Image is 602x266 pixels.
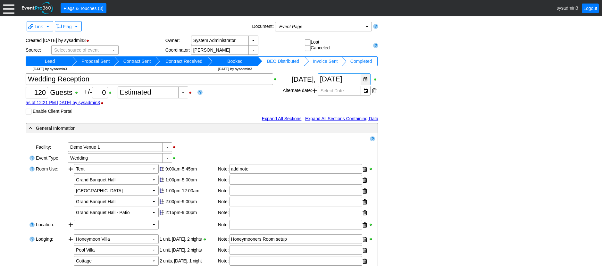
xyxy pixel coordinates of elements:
[86,38,93,43] div: Hide Status Bar when printing; click to show Status Bar when printing.
[213,66,257,72] td: [DATE] by sysadmin3
[373,77,378,82] div: Show Event Date when printing; click to hide Event Date when printing.
[165,38,191,43] div: Owner:
[363,164,367,174] div: Remove room
[28,66,72,72] td: [DATE] by sysadmin3
[165,166,216,171] div: 9:00am-5:45pm
[218,175,229,185] div: Note:
[582,4,599,13] a: Logout
[159,164,164,174] div: Show this item on timeline; click to toggle
[26,47,51,53] div: Source:
[557,5,578,10] span: sysadmin3
[35,153,67,163] div: Event Type:
[56,23,79,30] span: Flag
[165,210,216,215] div: 2:15pm-9:00pm
[21,1,54,15] img: EventPro360
[363,197,367,207] div: Remove room
[50,88,72,96] span: Guests
[305,39,370,51] div: Lost Canceled
[309,56,342,66] td: Change status to Invoice Sent
[159,234,203,244] div: 1 unit, [DATE], 2 nights
[3,3,14,14] div: Menu: Click or 'Crtl+M' to toggle menu open/close
[164,186,217,195] div: Edit start & end times
[100,101,107,105] div: Hide Guest Count Stamp when printing; click to show Guest Count Stamp when printing.
[218,186,229,196] div: Note:
[35,219,67,234] div: Location:
[159,175,164,185] div: Show this item on timeline; click to toggle
[218,208,229,218] div: Note:
[363,235,367,244] div: Remove lodging
[291,75,315,83] span: [DATE],
[165,188,216,193] div: 1:00pm-12:00am
[172,156,180,160] div: Show Event Type when printing; click to hide Event Type when printing.
[231,236,361,242] div: Honeymooners Room setup
[369,237,374,241] div: Show Lodging when printing; click to hide Lodging when printing.
[347,56,376,66] td: Change status to Completed
[369,167,374,171] div: Show Room Use when printing; click to hide Room Use when printing.
[62,5,105,12] span: Flags & Touches (3)
[273,77,280,81] div: Show Event Title when printing; click to hide Event Title when printing.
[77,56,114,66] td: Change status to Proposal Sent
[165,199,216,204] div: 2:00pm-9:00pm
[36,126,76,131] span: General Information
[262,116,302,121] a: Expand All Sections
[305,116,378,121] a: Expand All Sections Containing Data
[372,86,377,96] div: Remove this date
[26,36,165,45] div: Created [DATE] by sysadmin3
[53,46,100,54] span: Select source of event
[164,197,217,206] div: Edit start & end times
[363,256,367,266] div: Remove lodging
[35,163,67,219] div: Room Use:
[218,234,229,245] div: Note:
[218,197,229,207] div: Note:
[251,22,275,33] div: Document:
[159,208,164,217] div: Show this item on timeline; click to toggle
[108,90,115,95] div: Show Plus/Minus Count when printing; click to hide Plus/Minus Count when printing.
[165,47,191,53] div: Coordinator:
[363,175,367,185] div: Remove room
[172,145,180,149] div: Hide Facility when printing; click to show Facility when printing.
[164,164,217,174] div: Edit start & end times
[363,245,367,255] div: Remove lodging
[159,197,164,206] div: Show this item on timeline; click to toggle
[213,56,257,66] td: Change status to Booked
[363,186,367,196] div: Remove room
[363,220,367,230] div: Remove location
[164,208,217,217] div: Edit start & end times
[218,245,229,255] div: Note:
[218,164,229,174] div: Note:
[313,86,317,96] span: Add another alternate date
[262,56,304,66] td: Change status to BEO Distributed
[231,166,361,172] div: add note
[164,175,217,185] div: Edit start & end times
[33,109,72,114] label: Enable Client Portal
[160,56,208,66] td: Change status to Contract Received
[28,56,72,66] td: Change status to Lead
[188,90,196,95] div: Hide Guest Count Status when printing; click to show Guest Count Status when printing.
[28,23,50,30] span: Link
[218,220,229,230] div: Note:
[159,256,203,266] div: 2 units, [DATE], 1 night
[68,220,74,233] div: Add room
[84,88,117,96] span: +/-
[369,222,374,227] div: Show Location when printing; click to hide Location when printing.
[74,90,82,95] div: Show Guest Count when printing; click to hide Guest Count when printing.
[363,208,367,218] div: Remove room
[283,85,378,96] div: Alternate date:
[159,186,164,195] div: Show this item on timeline; click to toggle
[63,24,71,29] span: Flag
[279,24,302,29] i: Event Page
[165,177,216,182] div: 1:00pm-5:00pm
[68,164,74,219] div: Add room
[26,100,100,105] a: as of 12:21 PM [DATE] by sysadmin3
[35,142,67,153] div: Facility:
[203,237,207,242] div: Show lodging details when printing; click to hide lodging details when printing.
[319,86,345,95] span: Select Date
[35,24,43,29] span: Link
[28,124,350,132] div: General Information
[159,245,203,255] div: 1 unit, [DATE], 2 nights
[119,56,155,66] td: Change status to Contract Sent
